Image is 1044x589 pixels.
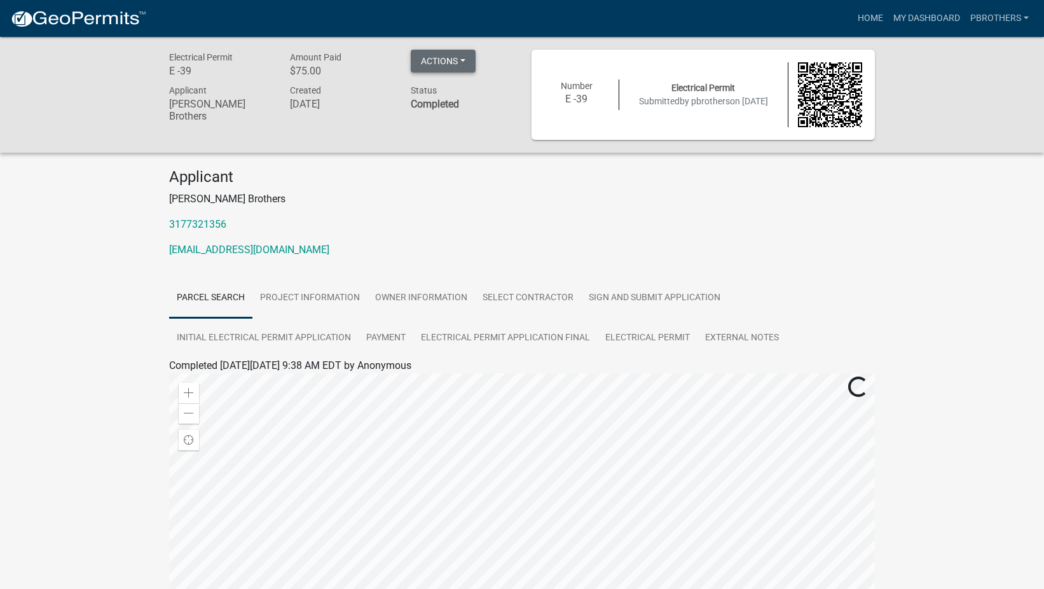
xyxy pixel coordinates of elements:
[290,85,321,95] span: Created
[798,62,863,127] img: QR code
[680,96,730,106] span: by pbrothers
[411,50,476,73] button: Actions
[179,430,199,450] div: Find my location
[475,278,581,319] a: Select contractor
[359,318,413,359] a: Payment
[965,6,1034,31] a: pbrothers
[411,98,459,110] strong: Completed
[169,318,359,359] a: Initial Electrical Permit Application
[290,98,392,110] h6: [DATE]
[179,403,199,424] div: Zoom out
[290,65,392,77] h6: $75.00
[544,93,609,105] h6: E -39
[169,65,271,77] h6: E -39
[169,168,875,186] h4: Applicant
[671,83,735,93] span: Electrical Permit
[169,244,329,256] a: [EMAIL_ADDRESS][DOMAIN_NAME]
[598,318,697,359] a: Electrical Permit
[169,278,252,319] a: Parcel search
[367,278,475,319] a: Owner Information
[169,85,207,95] span: Applicant
[169,218,226,230] a: 3177321356
[411,85,437,95] span: Status
[169,52,233,62] span: Electrical Permit
[639,96,768,106] span: Submitted on [DATE]
[853,6,888,31] a: Home
[252,278,367,319] a: Project Information
[581,278,728,319] a: Sign and Submit Application
[888,6,965,31] a: My Dashboard
[169,98,271,122] h6: [PERSON_NAME] Brothers
[169,359,411,371] span: Completed [DATE][DATE] 9:38 AM EDT by Anonymous
[290,52,341,62] span: Amount Paid
[179,383,199,403] div: Zoom in
[413,318,598,359] a: Electrical Permit Application Final
[561,81,593,91] span: Number
[697,318,786,359] a: External Notes
[169,191,875,207] p: [PERSON_NAME] Brothers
